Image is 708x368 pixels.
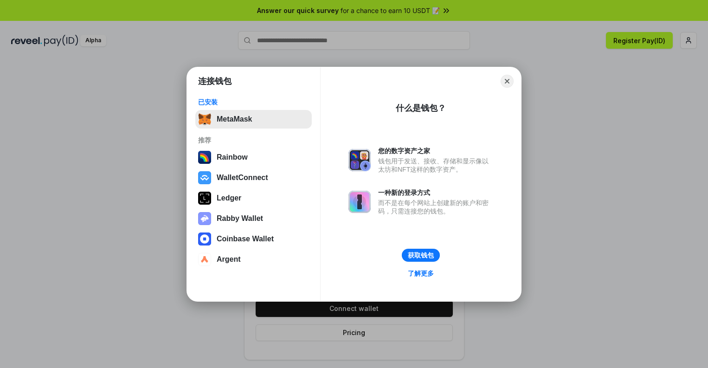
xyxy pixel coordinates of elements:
img: svg+xml,%3Csvg%20xmlns%3D%22http%3A%2F%2Fwww.w3.org%2F2000%2Fsvg%22%20fill%3D%22none%22%20viewBox... [348,149,371,171]
div: Coinbase Wallet [217,235,274,243]
div: MetaMask [217,115,252,123]
a: 了解更多 [402,267,439,279]
div: 钱包用于发送、接收、存储和显示像以太坊和NFT这样的数字资产。 [378,157,493,174]
div: 您的数字资产之家 [378,147,493,155]
div: 推荐 [198,136,309,144]
div: 已安装 [198,98,309,106]
button: Ledger [195,189,312,207]
img: svg+xml,%3Csvg%20xmlns%3D%22http%3A%2F%2Fwww.w3.org%2F2000%2Fsvg%22%20fill%3D%22none%22%20viewBox... [348,191,371,213]
div: 而不是在每个网站上创建新的账户和密码，只需连接您的钱包。 [378,199,493,215]
img: svg+xml,%3Csvg%20xmlns%3D%22http%3A%2F%2Fwww.w3.org%2F2000%2Fsvg%22%20width%3D%2228%22%20height%3... [198,192,211,205]
div: 了解更多 [408,269,434,278]
div: 什么是钱包？ [396,103,446,114]
img: svg+xml,%3Csvg%20width%3D%22120%22%20height%3D%22120%22%20viewBox%3D%220%200%20120%20120%22%20fil... [198,151,211,164]
button: WalletConnect [195,168,312,187]
button: MetaMask [195,110,312,129]
button: Rabby Wallet [195,209,312,228]
button: Coinbase Wallet [195,230,312,248]
div: Ledger [217,194,241,202]
button: Rainbow [195,148,312,167]
div: Argent [217,255,241,264]
button: Argent [195,250,312,269]
div: WalletConnect [217,174,268,182]
div: 获取钱包 [408,251,434,259]
h1: 连接钱包 [198,76,232,87]
button: Close [501,75,514,88]
img: svg+xml,%3Csvg%20xmlns%3D%22http%3A%2F%2Fwww.w3.org%2F2000%2Fsvg%22%20fill%3D%22none%22%20viewBox... [198,212,211,225]
div: Rabby Wallet [217,214,263,223]
img: svg+xml,%3Csvg%20fill%3D%22none%22%20height%3D%2233%22%20viewBox%3D%220%200%2035%2033%22%20width%... [198,113,211,126]
button: 获取钱包 [402,249,440,262]
div: 一种新的登录方式 [378,188,493,197]
img: svg+xml,%3Csvg%20width%3D%2228%22%20height%3D%2228%22%20viewBox%3D%220%200%2028%2028%22%20fill%3D... [198,232,211,245]
img: svg+xml,%3Csvg%20width%3D%2228%22%20height%3D%2228%22%20viewBox%3D%220%200%2028%2028%22%20fill%3D... [198,253,211,266]
img: svg+xml,%3Csvg%20width%3D%2228%22%20height%3D%2228%22%20viewBox%3D%220%200%2028%2028%22%20fill%3D... [198,171,211,184]
div: Rainbow [217,153,248,161]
